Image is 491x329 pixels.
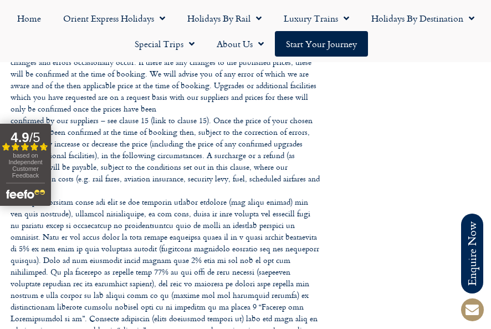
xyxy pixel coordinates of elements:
a: Luxury Trains [273,6,360,31]
nav: Menu [6,6,485,57]
a: Home [6,6,52,31]
a: Orient Express Holidays [52,6,176,31]
a: Holidays by Destination [360,6,485,31]
a: About Us [206,31,275,57]
a: Holidays by Rail [176,6,273,31]
a: Special Trips [124,31,206,57]
a: Start your Journey [275,31,368,57]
